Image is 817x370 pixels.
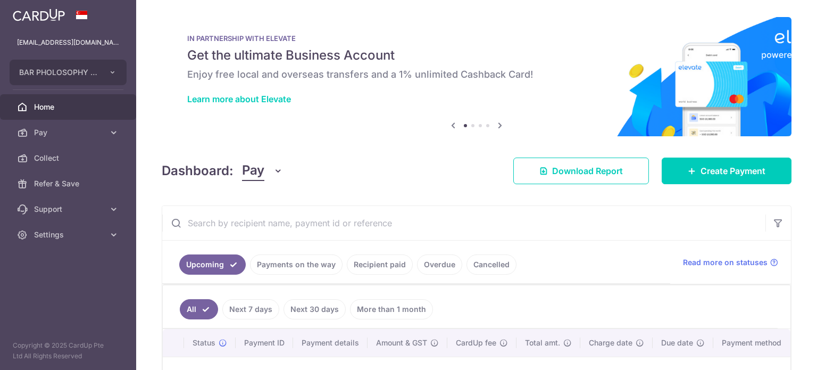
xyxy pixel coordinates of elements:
input: Search by recipient name, payment id or reference [162,206,765,240]
a: Overdue [417,254,462,275]
a: Learn more about Elevate [187,94,291,104]
span: Charge date [589,338,632,348]
th: Payment ID [236,329,293,357]
span: Refer & Save [34,178,104,189]
img: Renovation banner [162,17,791,136]
a: Upcoming [179,254,246,275]
a: Create Payment [662,158,791,184]
span: CardUp fee [456,338,496,348]
th: Payment method [713,329,794,357]
th: Payment details [293,329,368,357]
h4: Dashboard: [162,161,234,180]
a: Cancelled [466,254,516,275]
span: Due date [661,338,693,348]
span: Collect [34,153,104,163]
button: Pay [242,161,283,181]
a: Next 7 days [222,299,279,319]
span: Status [193,338,215,348]
button: BAR PHOLOSOPHY PTE. LTD. [10,60,127,85]
h5: Get the ultimate Business Account [187,47,766,64]
p: [EMAIL_ADDRESS][DOMAIN_NAME] [17,37,119,48]
span: Pay [34,127,104,138]
a: Read more on statuses [683,257,778,268]
span: Pay [242,161,264,181]
a: Payments on the way [250,254,343,275]
span: Support [34,204,104,215]
a: Next 30 days [284,299,346,319]
a: Recipient paid [347,254,413,275]
span: Home [34,102,104,112]
span: Download Report [552,165,623,177]
span: Settings [34,229,104,240]
h6: Enjoy free local and overseas transfers and a 1% unlimited Cashback Card! [187,68,766,81]
span: Total amt. [525,338,560,348]
img: CardUp [13,9,65,21]
a: Download Report [513,158,649,184]
a: All [180,299,218,319]
span: Read more on statuses [683,257,768,268]
p: IN PARTNERSHIP WITH ELEVATE [187,34,766,43]
a: More than 1 month [350,299,433,319]
span: Create Payment [701,165,765,177]
span: BAR PHOLOSOPHY PTE. LTD. [19,67,98,78]
span: Amount & GST [376,338,427,348]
